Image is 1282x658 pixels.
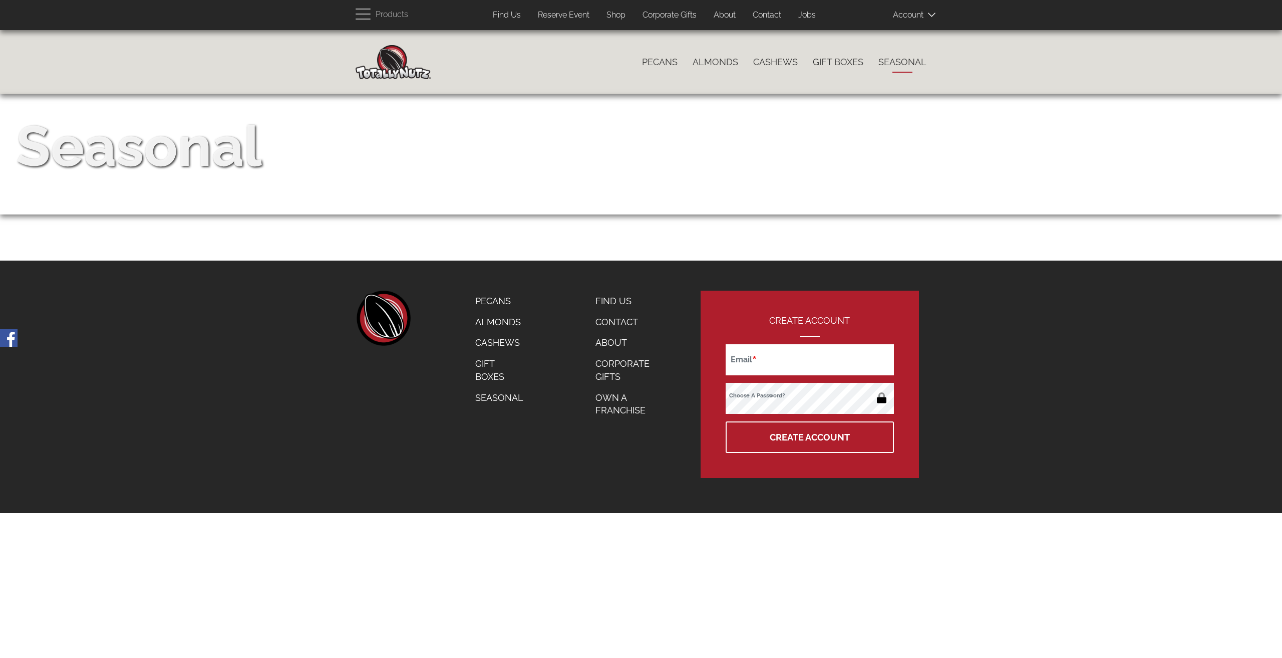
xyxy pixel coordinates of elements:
[485,6,528,25] a: Find Us
[685,52,746,73] a: Almonds
[635,6,704,25] a: Corporate Gifts
[726,421,894,453] button: Create Account
[746,52,805,73] a: Cashews
[588,353,669,387] a: Corporate Gifts
[791,6,823,25] a: Jobs
[356,291,411,346] a: home
[468,353,531,387] a: Gift Boxes
[356,45,431,79] img: Home
[726,316,894,337] h2: Create Account
[599,6,633,25] a: Shop
[468,291,531,312] a: Pecans
[588,387,669,421] a: Own a Franchise
[16,106,262,186] div: Seasonal
[706,6,743,25] a: About
[468,312,531,333] a: Almonds
[468,387,531,408] a: Seasonal
[588,291,669,312] a: Find Us
[726,344,894,375] input: Email
[468,332,531,353] a: Cashews
[530,6,597,25] a: Reserve Event
[871,52,934,73] a: Seasonal
[745,6,789,25] a: Contact
[805,52,871,73] a: Gift Boxes
[588,332,669,353] a: About
[376,8,408,22] span: Products
[588,312,669,333] a: Contact
[634,52,685,73] a: Pecans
